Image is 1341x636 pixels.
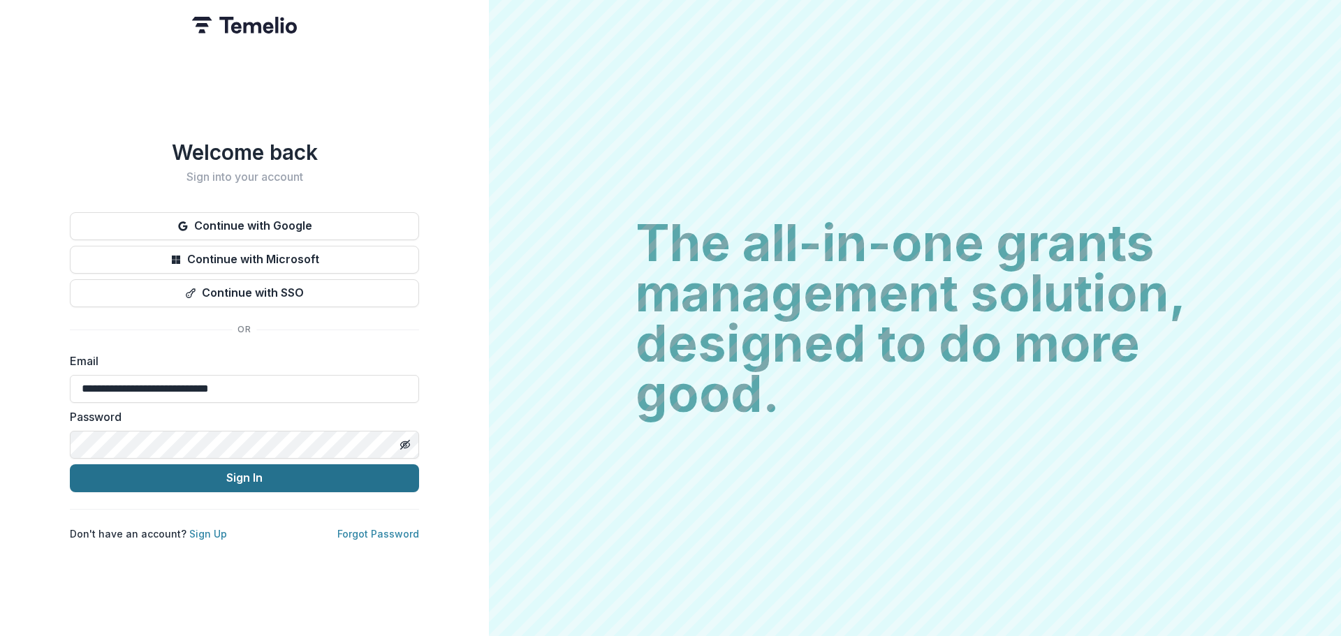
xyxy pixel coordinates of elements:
label: Email [70,353,411,369]
h2: Sign into your account [70,170,419,184]
label: Password [70,408,411,425]
img: Temelio [192,17,297,34]
button: Continue with SSO [70,279,419,307]
button: Continue with Google [70,212,419,240]
button: Toggle password visibility [394,434,416,456]
h1: Welcome back [70,140,419,165]
a: Forgot Password [337,528,419,540]
a: Sign Up [189,528,227,540]
button: Continue with Microsoft [70,246,419,274]
button: Sign In [70,464,419,492]
p: Don't have an account? [70,526,227,541]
